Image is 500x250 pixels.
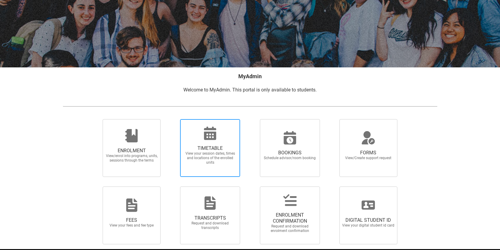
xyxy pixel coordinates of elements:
[342,217,395,223] span: DIGITAL STUDENT ID
[105,223,158,228] span: View your fees and fee type
[264,212,316,224] span: ENROLMENT CONFIRMATION
[183,87,317,93] span: Welcome to MyAdmin. This portal is only available to students.
[105,148,158,154] span: ENROLMENT
[264,224,316,233] span: Request and download enrolment confirmation
[342,156,395,160] span: View/Create support request
[264,150,316,156] span: BOOKINGS
[184,221,236,230] span: Request and download transcripts
[63,72,437,80] h2: MyAdmin
[105,154,158,163] span: View/enrol into programs, units, sessions through the terms
[342,150,395,156] span: FORMS
[184,145,236,151] span: TIMETABLE
[264,156,316,160] span: Schedule advisor/room booking
[184,215,236,221] span: TRANSCRIPTS
[184,151,236,165] span: View your session dates, times and locations of the enrolled units
[342,223,395,228] span: View your digital student id card
[105,217,158,223] span: FEES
